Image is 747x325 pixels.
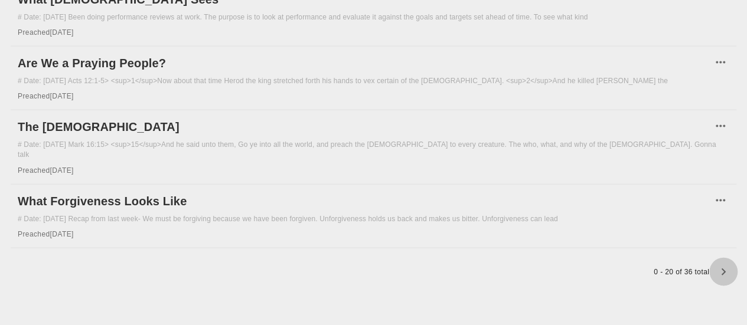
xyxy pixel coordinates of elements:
span: 0 - 20 of 36 total [648,268,709,276]
a: What Forgiveness Looks Like [18,192,712,211]
span: Preached [DATE] [18,28,74,37]
a: Are We a Praying People? [18,54,712,73]
div: # Date: [DATE] Mark 16:15> <sup>15</sup>And he said unto them, Go ye into all the world, and prea... [18,140,729,160]
div: # Date: [DATE] Recap from last week- We must be forgiving because we have been forgiven. Unforgiv... [18,214,729,224]
iframe: Drift Widget Chat Controller [688,266,733,311]
span: Preached [DATE] [18,92,74,100]
span: Preached [DATE] [18,166,74,175]
div: # Date: [DATE] Been doing performance reviews at work. The purpose is to look at performance and ... [18,12,729,22]
span: Preached [DATE] [18,230,74,238]
div: # Date: [DATE] Acts 12:1-5> <sup>1</sup>Now about that time Herod the king stretched forth his ha... [18,76,729,86]
a: The [DEMOGRAPHIC_DATA] [18,117,712,136]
